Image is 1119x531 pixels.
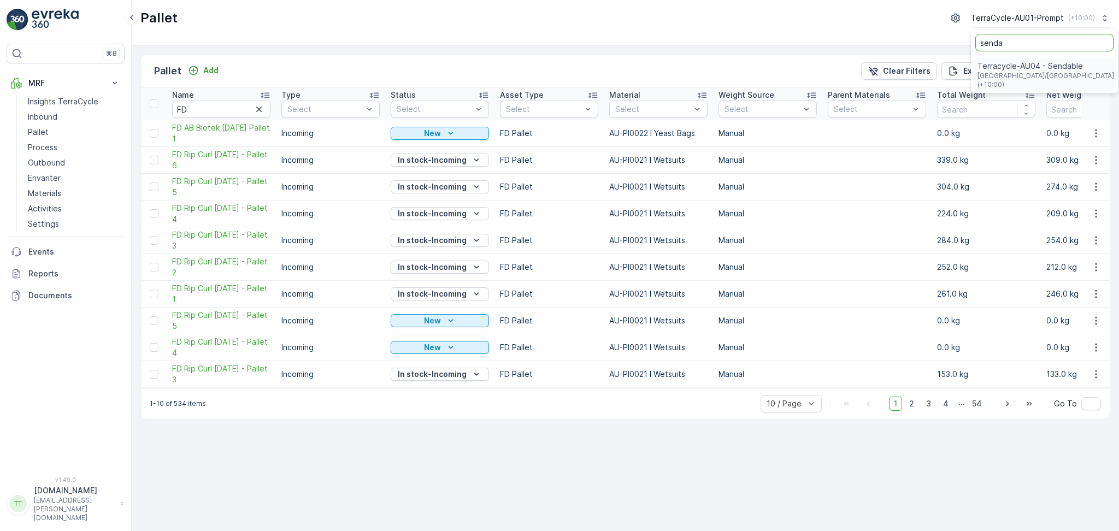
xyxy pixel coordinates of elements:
[713,120,822,147] td: Manual
[172,229,270,251] a: FD Rip Curl 11.8.25 - Pallet 3
[150,156,158,164] div: Toggle Row Selected
[172,176,270,198] a: FD Rip Curl 11.8.25 - Pallet 5
[971,29,1118,93] ul: Menu
[276,147,385,174] td: Incoming
[172,229,270,251] span: FD Rip Curl [DATE] - Pallet 3
[34,485,115,496] p: [DOMAIN_NAME]
[932,308,1041,334] td: 0.0 kg
[977,61,1114,72] span: Terracycle-AU04 - Sendable
[172,363,270,385] a: FD Rip Curl 12.8.25 - Pallet 3
[7,285,125,306] a: Documents
[609,90,640,101] p: Material
[967,397,987,411] span: 54
[889,397,902,411] span: 1
[398,235,467,246] p: In stock-Incoming
[23,94,125,109] a: Insights TerraCycle
[391,341,489,354] button: New
[398,288,467,299] p: In stock-Incoming
[150,399,206,408] p: 1-10 of 534 items
[32,9,79,31] img: logo_light-DOdMpM7g.png
[391,314,489,327] button: New
[28,203,62,214] p: Activities
[150,343,158,352] div: Toggle Row Selected
[276,200,385,227] td: Incoming
[391,207,489,220] button: In stock-Incoming
[9,495,27,512] div: TT
[172,256,270,278] span: FD Rip Curl [DATE] - Pallet 2
[932,120,1041,147] td: 0.0 kg
[28,173,61,184] p: Envanter
[604,174,713,200] td: AU-PI0021 I Wetsuits
[494,147,604,174] td: FD Pallet
[604,254,713,281] td: AU-PI0021 I Wetsuits
[7,9,28,31] img: logo
[150,129,158,138] div: Toggle Row Selected
[391,127,489,140] button: New
[7,263,125,285] a: Reports
[172,363,270,385] span: FD Rip Curl [DATE] - Pallet 3
[713,281,822,308] td: Manual
[281,90,301,101] p: Type
[932,147,1041,174] td: 339.0 kg
[713,254,822,281] td: Manual
[150,209,158,218] div: Toggle Row Selected
[391,368,489,381] button: In stock-Incoming
[977,72,1114,89] span: [GEOGRAPHIC_DATA]/[GEOGRAPHIC_DATA] (+10:00)
[1054,398,1077,409] span: Go To
[494,174,604,200] td: FD Pallet
[172,337,270,358] a: FD Rip Curl 12.8.25 - Pallet 4
[937,101,1035,118] input: Search
[500,90,544,101] p: Asset Type
[172,101,270,118] input: Search
[604,120,713,147] td: AU-PI0022 I Yeast Bags
[172,310,270,332] span: FD Rip Curl [DATE] - Pallet 5
[398,262,467,273] p: In stock-Incoming
[172,283,270,305] span: FD Rip Curl [DATE] - Pallet 1
[615,104,691,115] p: Select
[28,219,59,229] p: Settings
[172,122,270,144] a: FD AB Biotek 28.8.2025 Pallet 1
[941,62,995,80] button: Export
[28,142,57,153] p: Process
[150,263,158,272] div: Toggle Row Selected
[184,64,223,77] button: Add
[23,155,125,170] a: Outbound
[604,147,713,174] td: AU-PI0021 I Wetsuits
[28,290,120,301] p: Documents
[904,397,919,411] span: 2
[172,176,270,198] span: FD Rip Curl [DATE] - Pallet 5
[424,342,441,353] p: New
[7,241,125,263] a: Events
[28,246,120,257] p: Events
[1068,14,1095,22] p: ( +10:00 )
[140,9,178,27] p: Pallet
[391,90,416,101] p: Status
[7,476,125,483] span: v 1.49.0
[398,369,467,380] p: In stock-Incoming
[604,308,713,334] td: AU-PI0021 I Wetsuits
[883,66,930,76] p: Clear Filters
[604,227,713,254] td: AU-PI0021 I Wetsuits
[28,111,57,122] p: Inbound
[7,485,125,522] button: TT[DOMAIN_NAME][EMAIL_ADDRESS][PERSON_NAME][DOMAIN_NAME]
[397,104,472,115] p: Select
[391,261,489,274] button: In stock-Incoming
[391,154,489,167] button: In stock-Incoming
[23,201,125,216] a: Activities
[28,96,98,107] p: Insights TerraCycle
[23,170,125,186] a: Envanter
[276,227,385,254] td: Incoming
[938,397,953,411] span: 4
[23,140,125,155] a: Process
[172,337,270,358] span: FD Rip Curl [DATE] - Pallet 4
[424,315,441,326] p: New
[604,281,713,308] td: AU-PI0021 I Wetsuits
[276,281,385,308] td: Incoming
[424,128,441,139] p: New
[713,308,822,334] td: Manual
[971,9,1110,27] button: TerraCycle-AU01-Prompt(+10:00)
[932,254,1041,281] td: 252.0 kg
[172,310,270,332] a: FD Rip Curl 12.8.25 - Pallet 5
[7,72,125,94] button: MRF
[604,200,713,227] td: AU-PI0021 I Wetsuits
